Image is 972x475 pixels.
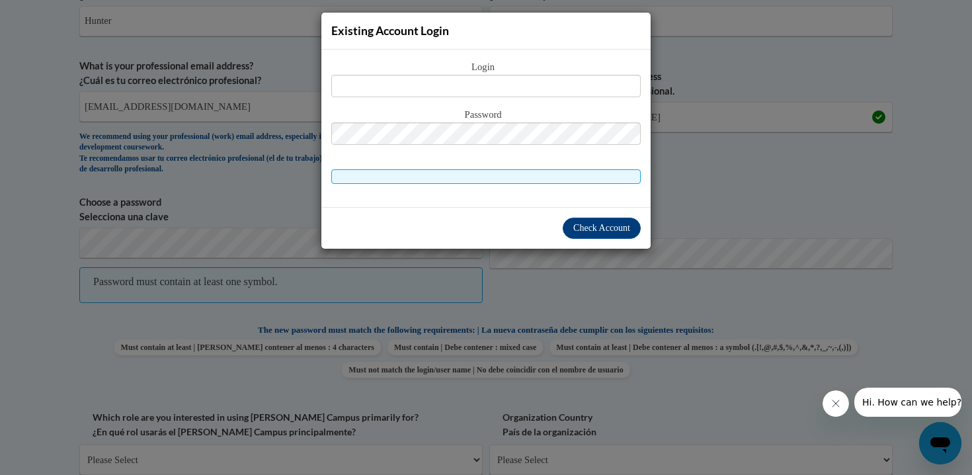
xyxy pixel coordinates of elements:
span: Login [331,60,641,75]
span: Check Account [573,223,630,233]
button: Check Account [563,218,641,239]
iframe: Close message [823,390,849,417]
span: Password [331,108,641,122]
span: Existing Account Login [331,24,449,38]
iframe: Message from company [854,388,961,417]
